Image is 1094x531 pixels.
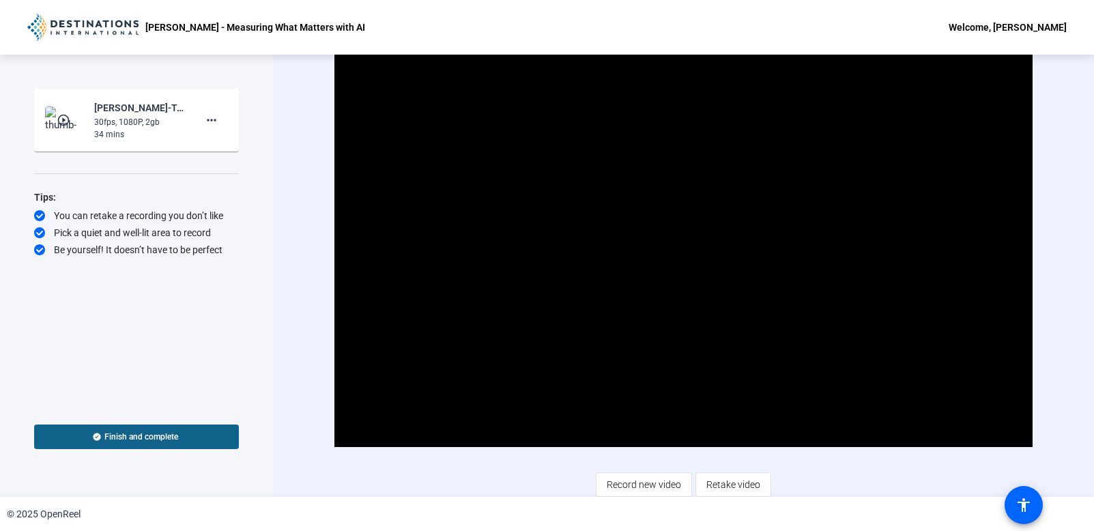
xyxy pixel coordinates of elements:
div: Welcome, [PERSON_NAME] [949,19,1067,35]
img: thumb-nail [45,106,85,134]
button: Finish and complete [34,425,239,449]
div: Be yourself! It doesn’t have to be perfect [34,243,239,257]
mat-icon: play_circle_outline [57,113,73,127]
p: [PERSON_NAME] - Measuring What Matters with AI [145,19,365,35]
div: [PERSON_NAME]-Technology and Innovation Series-[PERSON_NAME] - Measuring What Matters with AI-175... [94,100,186,116]
div: Pick a quiet and well-lit area to record [34,226,239,240]
button: Retake video [695,472,771,497]
div: 30fps, 1080P, 2gb [94,116,186,128]
div: You can retake a recording you don’t like [34,209,239,223]
mat-icon: accessibility [1016,497,1032,513]
div: Tips: [34,189,239,205]
div: © 2025 OpenReel [7,507,81,521]
span: Finish and complete [104,431,178,442]
div: Video Player [334,55,1033,447]
span: Record new video [607,472,681,498]
img: OpenReel logo [27,14,139,41]
span: Retake video [706,472,760,498]
button: Record new video [596,472,692,497]
div: 34 mins [94,128,186,141]
mat-icon: more_horiz [203,112,220,128]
